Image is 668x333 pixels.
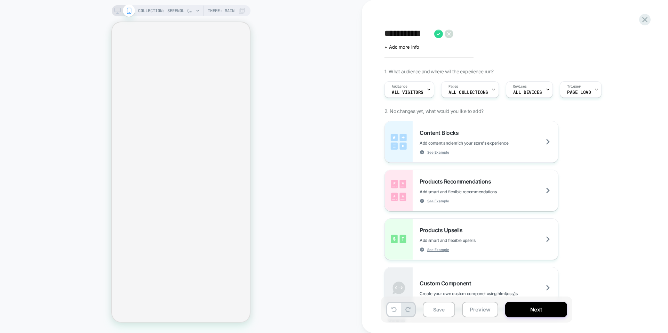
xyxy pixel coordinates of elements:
span: Devices [513,84,527,89]
span: Create your own custom componet using html/css/js [420,291,552,296]
span: Products Upsells [420,227,466,234]
span: See Example [427,247,449,252]
span: Trigger [567,84,581,89]
button: Next [505,302,567,317]
span: Theme: MAIN [208,5,234,16]
button: Preview [462,302,498,317]
span: See Example [427,198,449,203]
span: Add smart and flexible upsells [420,238,510,243]
span: See Example [427,150,449,155]
span: Page Load [567,90,591,95]
span: ALL DEVICES [513,90,542,95]
span: 2. No changes yet, what would you like to add? [384,108,483,114]
span: COLLECTION: Serenol (Category) [138,5,194,16]
span: 1. What audience and where will the experience run? [384,68,493,74]
span: Custom Component [420,280,475,287]
span: All Visitors [392,90,423,95]
button: Save [423,302,455,317]
span: Products Recommendations [420,178,494,185]
span: + Add more info [384,44,419,50]
span: Audience [392,84,407,89]
span: Add content and enrich your store's experience [420,140,543,146]
span: Add smart and flexible recommendations [420,189,532,194]
span: Content Blocks [420,129,462,136]
span: Pages [448,84,458,89]
span: ALL COLLECTIONS [448,90,488,95]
